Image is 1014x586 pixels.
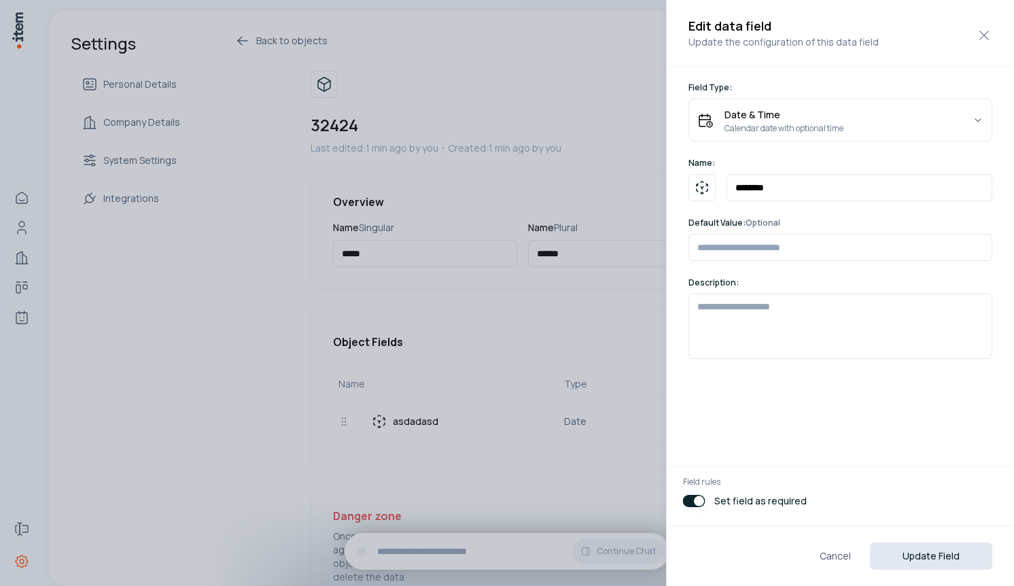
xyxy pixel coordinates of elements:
[870,542,992,570] button: Update Field
[688,35,992,49] p: Update the configuration of this data field
[688,82,992,93] p: Field Type:
[688,158,992,169] p: Name:
[688,218,992,228] p: Default Value:
[714,494,807,508] p: Set field as required
[746,217,780,228] span: Optional
[683,477,998,487] p: Field rules
[688,16,992,35] h2: Edit data field
[688,277,992,288] p: Description:
[809,542,862,570] button: Cancel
